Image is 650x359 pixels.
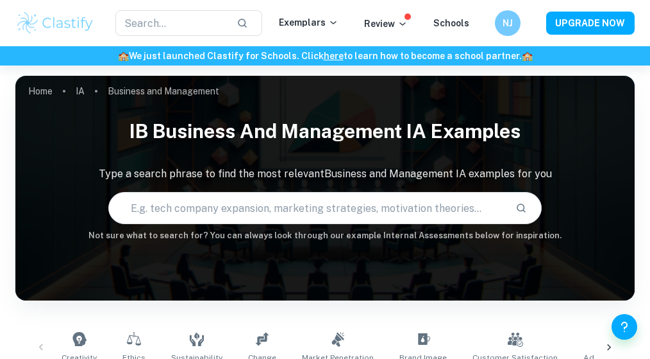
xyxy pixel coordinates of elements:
h6: NJ [500,16,515,30]
p: Type a search phrase to find the most relevant Business and Management IA examples for you [15,166,635,182]
p: Review [364,17,408,31]
h6: We just launched Clastify for Schools. Click to learn how to become a school partner. [3,49,647,63]
button: NJ [495,10,521,36]
a: Schools [433,18,469,28]
a: here [324,51,344,61]
h6: Not sure what to search for? You can always look through our example Internal Assessments below f... [15,229,635,242]
img: Clastify logo [15,10,95,36]
span: 🏫 [118,51,129,61]
h1: IB Business and Management IA examples [15,112,635,151]
input: Search... [115,10,227,36]
a: Home [28,82,53,100]
button: UPGRADE NOW [546,12,635,35]
button: Help and Feedback [612,314,637,340]
span: 🏫 [522,51,533,61]
p: Business and Management [108,84,219,98]
button: Search [510,197,532,219]
a: IA [76,82,85,100]
p: Exemplars [279,15,338,30]
input: E.g. tech company expansion, marketing strategies, motivation theories... [109,190,505,226]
